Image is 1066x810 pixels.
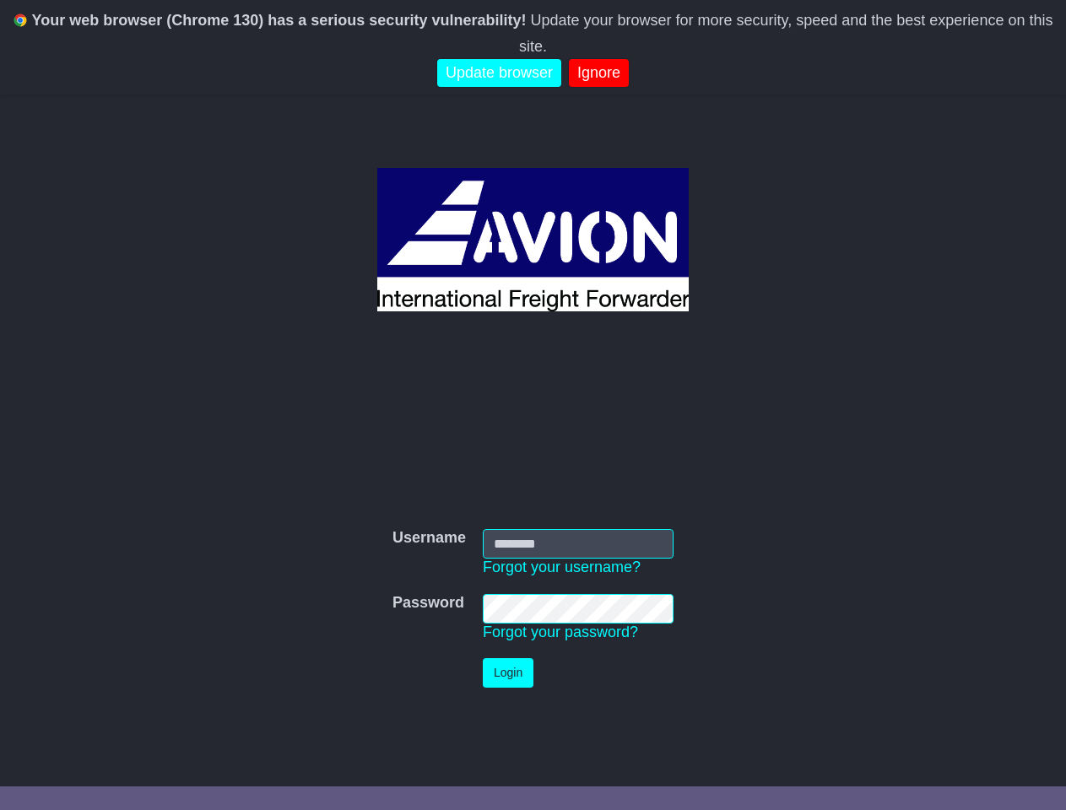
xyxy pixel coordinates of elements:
b: Your web browser (Chrome 130) has a serious security vulnerability! [32,12,527,29]
a: Ignore [569,59,629,87]
button: Login [483,658,533,688]
label: Password [392,594,464,613]
a: Forgot your username? [483,559,641,575]
span: Update your browser for more security, speed and the best experience on this site. [519,12,1052,55]
label: Username [392,529,466,548]
a: Update browser [437,59,561,87]
a: Forgot your password? [483,624,638,640]
img: Avion Australia [377,168,690,311]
